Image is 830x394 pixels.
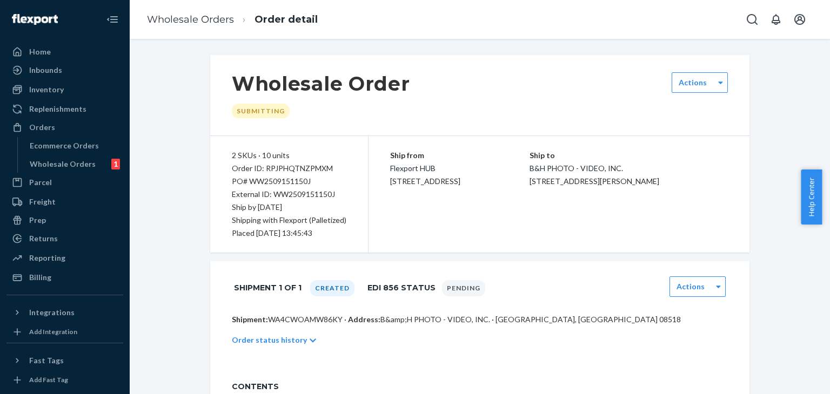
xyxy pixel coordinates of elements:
div: Submitting [232,104,290,118]
div: Placed [DATE] 13:45:43 [232,227,346,240]
img: Flexport logo [12,14,58,25]
label: Actions [679,77,707,88]
div: Inbounds [29,65,62,76]
button: Open account menu [789,9,811,30]
p: Ship from [390,149,530,162]
a: Add Fast Tag [6,373,123,386]
a: Ecommerce Orders [24,137,124,154]
div: External ID: WW2509151150J [232,188,346,201]
span: Address: [348,315,380,324]
h1: EDI 856 Status [367,276,436,299]
a: Wholesale Orders [147,13,234,25]
ol: breadcrumbs [138,4,326,36]
div: Replenishments [29,104,86,114]
h1: Shipment 1 of 1 [234,276,302,299]
div: Ecommerce Orders [30,140,99,151]
a: Home [6,43,123,60]
div: Created [310,280,354,296]
div: Inventory [29,84,64,95]
p: Order status history [232,335,307,345]
div: Returns [29,233,58,244]
span: Flexport HUB [STREET_ADDRESS] [390,164,460,186]
a: Orders [6,119,123,136]
div: Fast Tags [29,355,64,366]
p: Ship to [530,149,728,162]
div: Pending [442,280,485,296]
button: Fast Tags [6,352,123,369]
div: 2 SKUs · 10 units [232,149,346,162]
span: Shipment: [232,315,268,324]
div: 1 [111,159,120,169]
div: Billing [29,272,51,283]
span: B&H PHOTO - VIDEO, INC. [STREET_ADDRESS][PERSON_NAME] [530,164,659,186]
a: Add Integration [6,325,123,338]
div: Order ID: RPJPHQTNZPMXM [232,162,346,175]
a: Inventory [6,81,123,98]
div: Add Fast Tag [29,375,68,384]
div: Parcel [29,177,52,188]
h1: Wholesale Order [232,72,410,95]
div: Wholesale Orders [30,159,96,169]
a: Freight [6,193,123,210]
div: Freight [29,196,56,207]
div: Prep [29,215,46,226]
a: Order detail [255,13,318,25]
button: Help Center [801,169,822,225]
a: Wholesale Orders1 [24,155,124,173]
span: CONTENTS [232,381,728,392]
button: Open Search Box [741,9,763,30]
a: Prep [6,212,123,229]
a: Billing [6,269,123,286]
button: Integrations [6,304,123,321]
label: Actions [677,281,705,292]
a: Replenishments [6,100,123,118]
div: Add Integration [29,327,77,336]
div: PO# WW2509151150J [232,175,346,188]
a: Parcel [6,174,123,191]
a: Inbounds [6,62,123,79]
div: Orders [29,122,55,133]
p: Ship by [DATE] [232,201,346,214]
button: Open notifications [765,9,787,30]
a: Returns [6,230,123,247]
div: Integrations [29,307,75,318]
a: Reporting [6,249,123,267]
p: WA4CWOAMW86KY · B&amp;H PHOTO - VIDEO, INC. · [GEOGRAPHIC_DATA], [GEOGRAPHIC_DATA] 08518 [232,314,728,325]
button: Close Navigation [102,9,123,30]
div: Home [29,46,51,57]
p: Shipping with Flexport (Palletized) [232,214,346,227]
div: Reporting [29,253,65,263]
